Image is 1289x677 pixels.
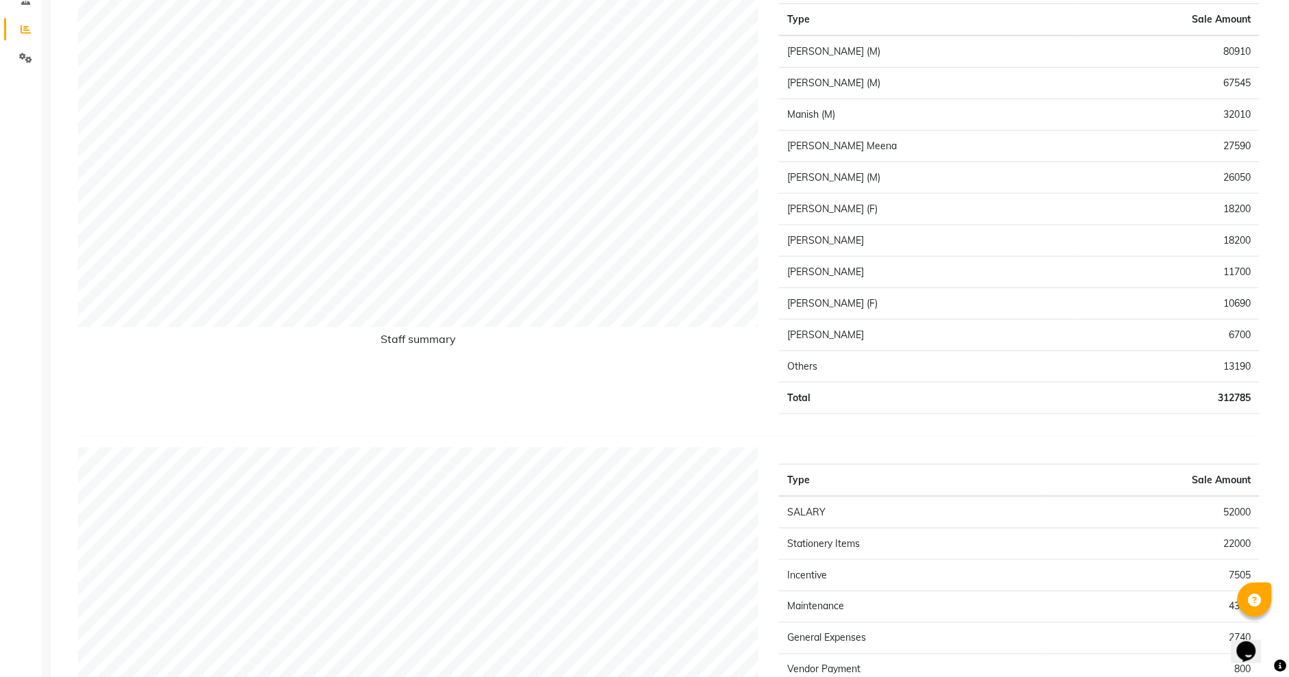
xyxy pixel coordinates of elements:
[779,36,1080,68] td: [PERSON_NAME] (M)
[779,131,1080,162] td: [PERSON_NAME] Meena
[1080,257,1260,288] td: 11700
[1047,528,1260,560] td: 22000
[1080,99,1260,131] td: 32010
[779,623,1047,654] td: General Expenses
[779,4,1080,36] th: Type
[1047,591,1260,623] td: 4330
[78,333,758,351] h6: Staff summary
[1080,194,1260,225] td: 18200
[779,68,1080,99] td: [PERSON_NAME] (M)
[1047,560,1260,591] td: 7505
[1080,68,1260,99] td: 67545
[779,99,1080,131] td: Manish (M)
[1080,351,1260,383] td: 13190
[779,496,1047,528] td: SALARY
[779,383,1080,414] td: Total
[1047,465,1260,497] th: Sale Amount
[779,351,1080,383] td: Others
[1080,225,1260,257] td: 18200
[779,257,1080,288] td: [PERSON_NAME]
[1047,496,1260,528] td: 52000
[1080,288,1260,320] td: 10690
[1080,4,1260,36] th: Sale Amount
[779,591,1047,623] td: Maintenance
[1047,623,1260,654] td: 2740
[1080,131,1260,162] td: 27590
[779,225,1080,257] td: [PERSON_NAME]
[779,162,1080,194] td: [PERSON_NAME] (M)
[779,528,1047,560] td: Stationery Items
[779,194,1080,225] td: [PERSON_NAME] (F)
[779,465,1047,497] th: Type
[1080,162,1260,194] td: 26050
[1231,622,1275,663] iframe: chat widget
[1080,36,1260,68] td: 80910
[1080,320,1260,351] td: 6700
[779,288,1080,320] td: [PERSON_NAME] (F)
[1080,383,1260,414] td: 312785
[779,560,1047,591] td: Incentive
[779,320,1080,351] td: [PERSON_NAME]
